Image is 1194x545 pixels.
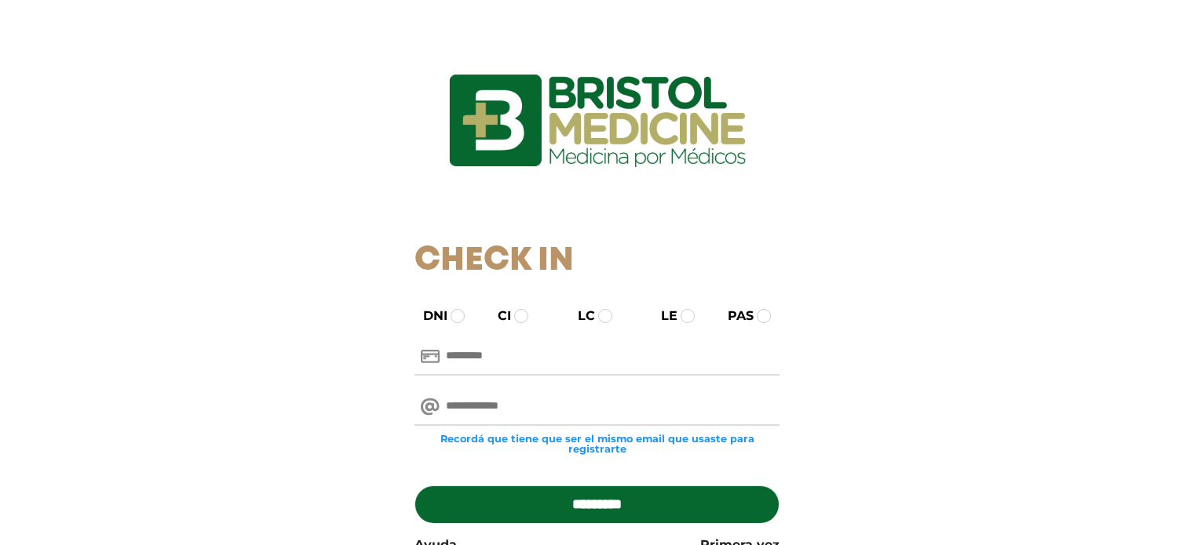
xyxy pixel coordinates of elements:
label: LC [564,307,595,325]
label: PAS [714,307,754,325]
img: logo_ingresarbristol.jpg [385,19,809,223]
small: Recordá que tiene que ser el mismo email que usaste para registrarte [414,434,780,454]
label: LE [647,307,677,325]
label: CI [484,307,511,325]
label: DNI [409,307,447,325]
h1: Check In [414,242,780,281]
